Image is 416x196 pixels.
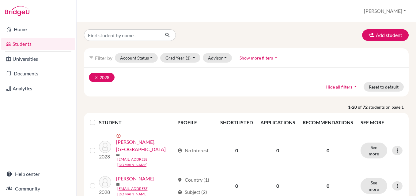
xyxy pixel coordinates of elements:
[217,115,257,130] th: SHORTLISTED
[116,133,122,138] span: error_outline
[99,115,174,130] th: STUDENT
[234,53,284,63] button: Show more filtersarrow_drop_up
[99,153,111,160] p: 2028
[326,84,352,89] span: Hide all filters
[1,38,75,50] a: Students
[361,143,387,158] button: See more
[84,29,160,41] input: Find student by name...
[1,23,75,35] a: Home
[177,148,182,153] span: account_circle
[357,115,406,130] th: SEE MORE
[115,53,158,63] button: Account Status
[1,82,75,95] a: Analytics
[5,6,29,16] img: Bridge-U
[364,82,404,92] button: Reset to default
[99,188,111,196] p: 2028
[95,55,112,61] span: Filter by
[1,183,75,195] a: Community
[273,55,279,61] i: arrow_drop_up
[257,115,299,130] th: APPLICATIONS
[117,157,175,168] a: [EMAIL_ADDRESS][DOMAIN_NAME]
[99,141,111,153] img: Baloyi, Andiswa
[361,5,409,17] button: [PERSON_NAME]
[348,104,369,110] strong: 1-20 of 72
[177,188,207,196] div: Subject (2)
[116,153,120,157] span: mail
[362,29,409,41] button: Add student
[177,177,182,182] span: location_on
[116,183,120,186] span: mail
[89,55,94,60] i: filter_list
[177,190,182,194] span: local_library
[303,147,353,154] p: 0
[1,67,75,80] a: Documents
[116,138,175,153] a: [PERSON_NAME], [GEOGRAPHIC_DATA]
[299,115,357,130] th: RECOMMENDATIONS
[1,168,75,180] a: Help center
[177,147,209,154] div: No interest
[240,55,273,60] span: Show more filters
[94,75,98,80] i: clear
[186,55,191,60] span: (1)
[369,104,409,110] span: students on page 1
[1,53,75,65] a: Universities
[303,182,353,190] p: 0
[257,130,299,171] td: 0
[361,178,387,194] button: See more
[174,115,217,130] th: PROFILE
[160,53,201,63] button: Grad Year(1)
[203,53,232,63] button: Advisor
[99,176,111,188] img: Banda, Sibusisiwe
[217,130,257,171] td: 0
[177,176,209,183] div: Country (1)
[352,84,358,90] i: arrow_drop_up
[320,82,364,92] button: Hide all filtersarrow_drop_up
[89,73,115,82] button: clear2028
[116,175,154,182] a: [PERSON_NAME]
